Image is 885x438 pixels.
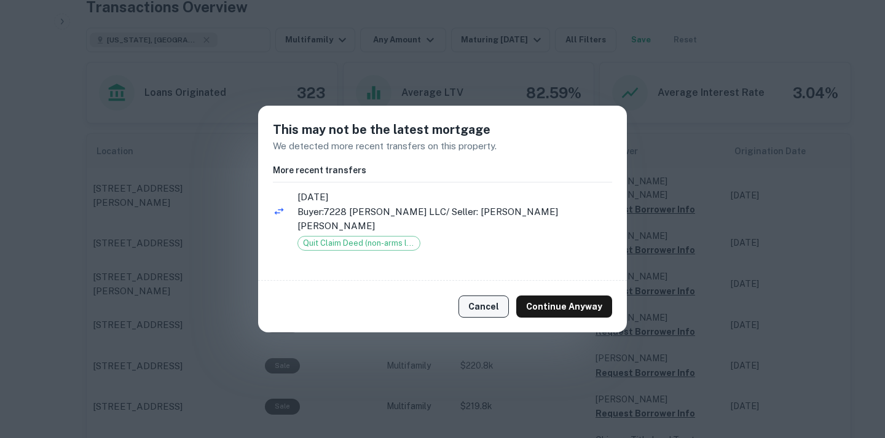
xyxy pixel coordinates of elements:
button: Cancel [458,295,509,318]
button: Continue Anyway [516,295,612,318]
h5: This may not be the latest mortgage [273,120,612,139]
span: Quit Claim Deed (non-arms length) [298,237,420,249]
div: Quit Claim Deed (non-arms length) [297,236,420,251]
p: We detected more recent transfers on this property. [273,139,612,154]
span: [DATE] [297,190,612,205]
h6: More recent transfers [273,163,612,177]
p: Buyer: 7228 [PERSON_NAME] LLC / Seller: [PERSON_NAME] [PERSON_NAME] [297,205,612,233]
iframe: Chat Widget [824,340,885,399]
